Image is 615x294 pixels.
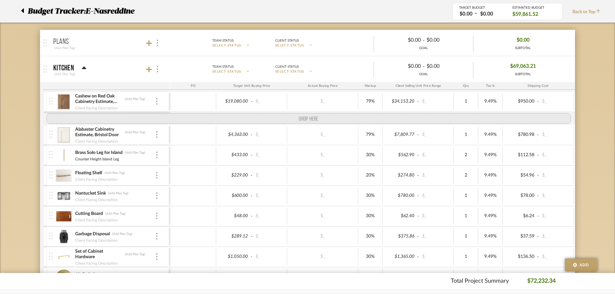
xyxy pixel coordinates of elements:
span: Add [580,262,589,268]
div: Client Selling Unit Price Range [383,82,454,90]
div: (Add Plan Tag) [53,45,76,51]
div: 2 [456,150,476,160]
div: $950.00 [505,97,536,106]
div: Ship. Markup % [574,82,605,90]
div: $229.00 [218,171,250,180]
img: grip.svg [43,39,47,46]
img: 3dots-v.svg [156,98,157,105]
div: 9.49% [480,232,500,241]
img: vertical-grip.svg [49,171,53,178]
div: 1 [456,130,476,139]
div: (Add Plan Tag) [112,232,133,236]
div: Client Status [275,38,299,44]
div: $1,050.00 [218,252,250,261]
div: $600.00 [218,191,250,200]
div: 9.49% [480,191,500,200]
div: $289.12 [218,232,250,241]
p: Total Project Summary [451,277,509,286]
div: $_ [305,171,340,180]
div: $219.96 [385,272,416,282]
div: $_ [305,252,340,261]
div: 1 [456,232,476,241]
mat-expansion-panel-header: Kitchen(Add Plan Tag)Team StatusSELECT STATUSClient StatusSELECT STATUS$0.00-$0.00GOAL$69,063.21S... [40,56,575,82]
div: (Add Plan Tag) [105,211,126,216]
img: 98a25efc-0b2a-49fa-a732-49a0468bf6c2_50x50.jpg [56,208,72,224]
img: 3dots-v.svg [157,66,158,72]
span: SELECT STATUS [275,69,304,74]
div: $_ [254,130,285,139]
div: $_ [420,272,452,282]
div: $375.86 [385,232,416,241]
span: - [536,193,540,199]
span: Budget Tracker: [28,5,86,17]
p: E-Nasreddine [86,5,137,17]
div: $_ [305,211,340,221]
div: 1 [456,211,476,221]
img: 3dots-v.svg [156,152,157,158]
div: Brass Solo Leg for Island [75,150,123,156]
span: $0.00 [517,35,529,45]
img: f20d4088-b37e-4f02-b3ae-116ec81d982d_50x50.jpg [56,147,72,163]
div: (Add Plan Tag) [125,97,146,101]
div: $37.59 [505,232,536,241]
p: $72,232.34 [527,277,556,286]
div: SUBTOTAL [515,46,531,51]
div: Shipping Cost [503,82,574,90]
img: vertical-grip.svg [49,232,53,239]
div: $_ [420,97,452,106]
div: $78.00 [505,191,536,200]
div: Cutting Board [75,211,103,217]
span: $59,861.52 [512,11,538,18]
div: $_ [420,130,452,139]
span: - [536,132,540,138]
div: $_ [305,272,340,282]
span: - [536,172,540,179]
div: $0.00 [379,61,423,71]
img: 41a5f308-4a2c-42f4-ad34-74379c7abb09_50x50.jpg [56,94,72,109]
div: 9.49% [480,211,500,221]
img: vertical-grip.svg [49,131,53,138]
div: $0.00 [425,61,468,71]
div: GOAL [374,72,473,77]
div: 1 [456,252,476,261]
div: $_ [420,252,452,261]
div: Air Switch [75,272,96,278]
img: vertical-grip.svg [49,151,53,158]
div: $_ [540,150,572,160]
img: vertical-grip.svg [49,97,53,105]
div: $_ [254,150,285,160]
div: (Add Plan Tag) [98,272,119,277]
div: 30% [360,211,380,221]
span: - [416,213,420,219]
div: (Add Plan Tag) [104,171,125,175]
div: $0.00 [458,10,474,18]
span: Back to Top [572,9,604,15]
img: 31145a09-e961-4cb8-b97a-23ae66d955d9_50x50.jpg [56,188,72,204]
img: 3dots-v.svg [156,192,157,199]
span: – [474,10,477,18]
div: Client Facing Description [75,138,118,145]
span: - [536,152,540,158]
div: Markup [358,82,383,90]
img: 29efc2b2-928c-4cac-83e6-236c07619d40_50x50.jpg [56,229,72,244]
div: (Add Plan Tag) [125,252,146,257]
div: $_ [540,130,572,139]
div: GOAL [374,46,473,51]
span: - [536,254,540,260]
div: TARGET BUDGET [459,6,503,10]
div: $34,153.20 [385,97,416,106]
div: Qty [454,82,478,90]
div: $_ [305,97,340,106]
div: 79% [360,97,380,106]
span: - [250,233,254,240]
div: Floating Shelf [75,170,103,176]
div: $0.00 [478,10,495,18]
span: - [416,98,420,105]
div: Team Status [212,38,234,44]
span: - [416,172,420,179]
div: $_ [420,150,452,160]
div: 9.49% [480,272,500,282]
span: SELECT STATUS [212,69,241,74]
div: $169.20 [218,272,250,282]
div: Counter Height Island Leg [75,156,119,162]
